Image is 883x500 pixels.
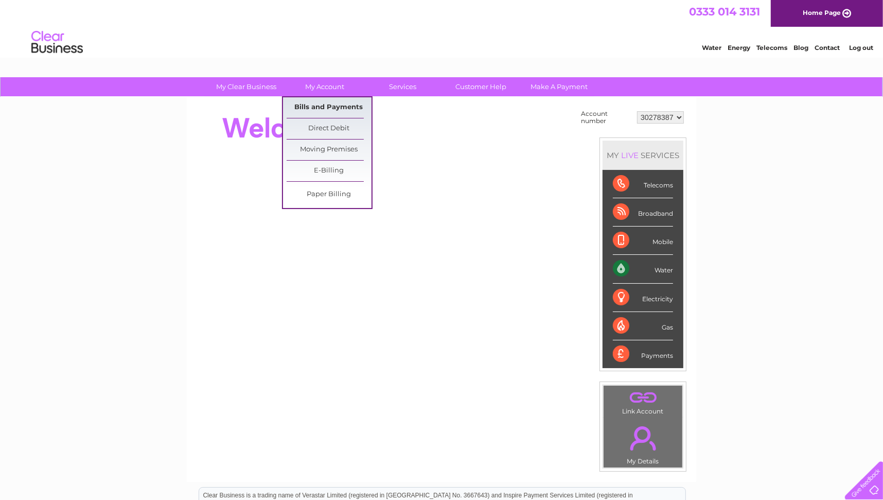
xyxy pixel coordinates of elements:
div: Clear Business is a trading name of Verastar Limited (registered in [GEOGRAPHIC_DATA] No. 3667643... [199,6,685,50]
a: Customer Help [439,77,524,96]
a: 0333 014 3131 [689,5,760,18]
td: My Details [603,418,683,468]
div: Mobile [613,227,673,255]
td: Link Account [603,385,683,418]
td: Account number [578,108,634,127]
a: E-Billing [287,161,372,181]
a: Contact [815,44,840,51]
a: Direct Debit [287,118,372,139]
a: Services [361,77,446,96]
a: Bills and Payments [287,97,372,118]
a: Energy [728,44,750,51]
div: LIVE [619,150,641,160]
a: . [606,420,680,456]
a: . [606,388,680,406]
a: Blog [793,44,808,51]
a: My Clear Business [204,77,289,96]
a: Moving Premises [287,140,372,160]
a: Water [702,44,721,51]
div: Broadband [613,198,673,227]
div: Electricity [613,284,673,312]
div: Gas [613,312,673,340]
div: Payments [613,340,673,368]
a: Paper Billing [287,184,372,205]
div: MY SERVICES [603,141,683,170]
a: Log out [849,44,873,51]
a: My Account [282,77,367,96]
a: Telecoms [756,44,787,51]
div: Water [613,255,673,283]
div: Telecoms [613,170,673,198]
a: Make A Payment [517,77,602,96]
img: logo.png [31,27,83,58]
